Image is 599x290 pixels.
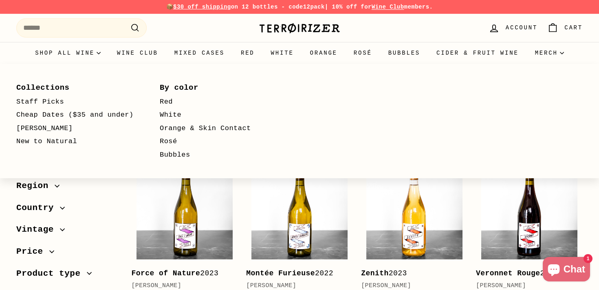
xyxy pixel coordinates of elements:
[160,135,280,148] a: Rosé
[361,269,389,277] b: Zenith
[16,95,136,109] a: Staff Picks
[484,16,542,40] a: Account
[16,267,87,281] span: Product type
[16,243,118,265] button: Price
[16,108,136,122] a: Cheap Dates ($35 and under)
[16,177,118,199] button: Region
[428,42,527,64] a: Cider & Fruit Wine
[173,4,231,10] span: $30 off shipping
[506,23,537,32] span: Account
[160,122,280,135] a: Orange & Skin Contact
[160,148,280,162] a: Bubbles
[542,16,588,40] a: Cart
[16,122,136,135] a: [PERSON_NAME]
[16,221,118,243] button: Vintage
[16,223,60,237] span: Vintage
[346,42,380,64] a: Rosé
[564,23,583,32] span: Cart
[361,268,460,279] div: 2023
[263,42,302,64] a: White
[372,4,404,10] a: Wine Club
[16,135,136,148] a: New to Natural
[16,199,118,221] button: Country
[16,265,118,287] button: Product type
[246,268,345,279] div: 2022
[16,80,136,95] a: Collections
[302,42,346,64] a: Orange
[540,257,592,283] inbox-online-store-chat: Shopify online store chat
[380,42,428,64] a: Bubbles
[166,42,233,64] a: Mixed Cases
[160,80,280,95] a: By color
[233,42,263,64] a: Red
[160,108,280,122] a: White
[527,42,572,64] summary: Merch
[27,42,109,64] summary: Shop all wine
[16,201,60,215] span: Country
[160,95,280,109] a: Red
[16,179,55,193] span: Region
[303,4,325,10] strong: 12pack
[16,245,49,259] span: Price
[16,2,583,11] p: 📦 on 12 bottles - code | 10% off for members.
[476,268,575,279] div: 2023
[246,269,315,277] b: Montée Furieuse
[476,269,540,277] b: Veronnet Rouge
[131,269,200,277] b: Force of Nature
[131,268,230,279] div: 2023
[109,42,166,64] a: Wine Club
